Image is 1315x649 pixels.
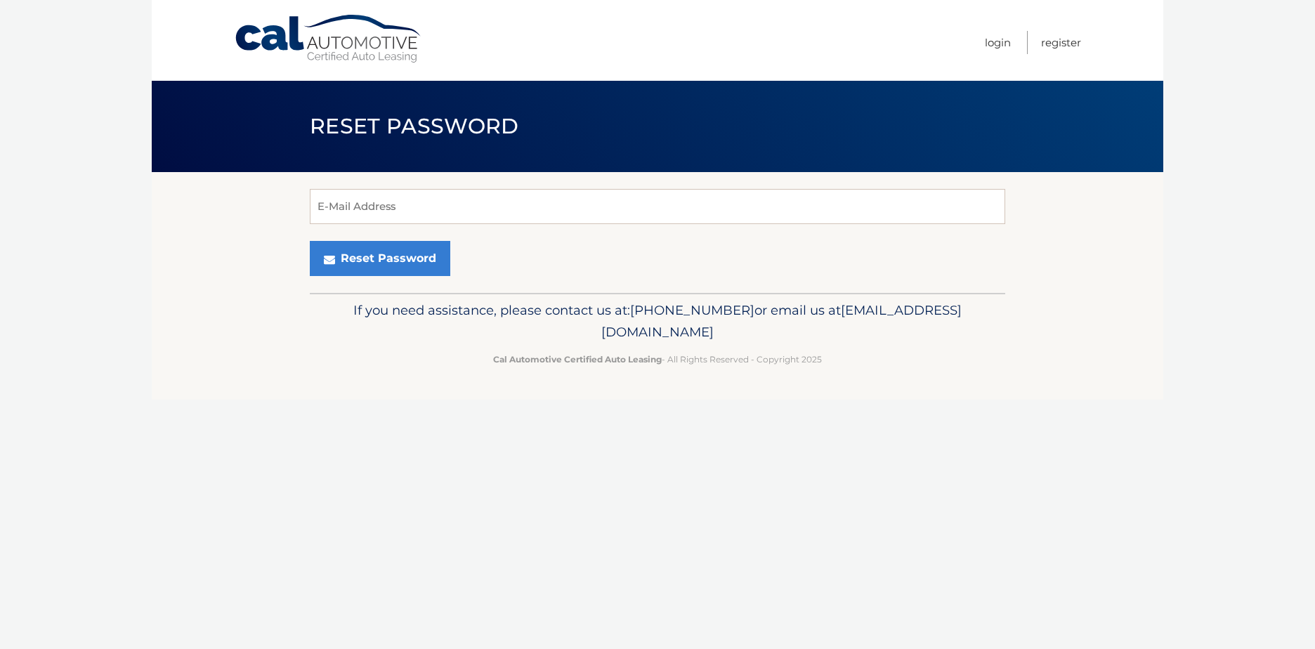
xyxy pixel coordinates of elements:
[319,352,996,367] p: - All Rights Reserved - Copyright 2025
[319,299,996,344] p: If you need assistance, please contact us at: or email us at
[310,241,450,276] button: Reset Password
[630,302,754,318] span: [PHONE_NUMBER]
[310,189,1005,224] input: E-Mail Address
[493,354,662,365] strong: Cal Automotive Certified Auto Leasing
[985,31,1011,54] a: Login
[234,14,424,64] a: Cal Automotive
[1041,31,1081,54] a: Register
[310,113,518,139] span: Reset Password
